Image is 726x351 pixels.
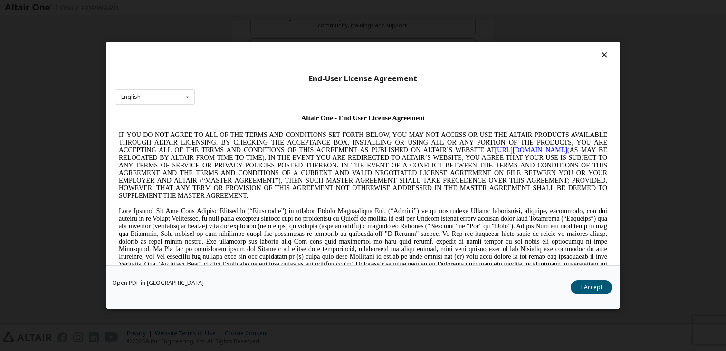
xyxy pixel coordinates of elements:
[4,97,492,165] span: Lore Ipsumd Sit Ame Cons Adipisc Elitseddo (“Eiusmodte”) in utlabor Etdolo Magnaaliqua Eni. (“Adm...
[380,36,452,43] a: [URL][DOMAIN_NAME]
[4,21,492,89] span: IF YOU DO NOT AGREE TO ALL OF THE TERMS AND CONDITIONS SET FORTH BELOW, YOU MAY NOT ACCESS OR USE...
[571,281,612,295] button: I Accept
[121,94,141,100] div: English
[115,74,611,84] div: End-User License Agreement
[186,4,310,11] span: Altair One - End User License Agreement
[112,281,204,286] a: Open PDF in [GEOGRAPHIC_DATA]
